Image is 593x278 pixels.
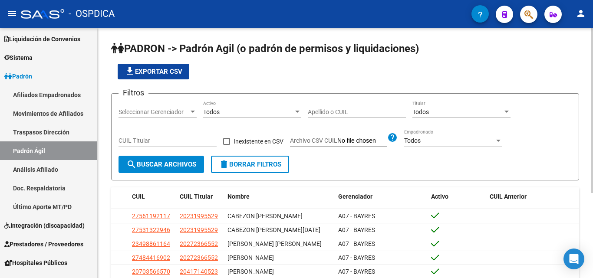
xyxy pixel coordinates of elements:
[227,240,322,247] span: [PERSON_NAME] [PERSON_NAME]
[119,108,189,116] span: Seleccionar Gerenciador
[227,226,320,233] span: CABEZON [PERSON_NAME][DATE]
[119,156,204,173] button: Buscar Archivos
[69,4,115,23] span: - OSPDICA
[4,239,83,249] span: Prestadores / Proveedores
[338,268,375,275] span: A07 - BAYRES
[118,64,189,79] button: Exportar CSV
[128,187,176,206] datatable-header-cell: CUIL
[180,240,218,247] span: 20272366552
[132,254,170,261] span: 27484416902
[111,43,419,55] span: PADRON -> Padrón Agil (o padrón de permisos y liquidaciones)
[486,187,580,206] datatable-header-cell: CUIL Anterior
[4,221,85,230] span: Integración (discapacidad)
[7,8,17,19] mat-icon: menu
[338,226,375,233] span: A07 - BAYRES
[180,193,213,200] span: CUIL Titular
[4,34,80,44] span: Liquidación de Convenios
[176,187,224,206] datatable-header-cell: CUIL Titular
[335,187,428,206] datatable-header-cell: Gerenciador
[412,108,429,115] span: Todos
[227,213,303,219] span: CABEZON [PERSON_NAME]
[428,187,486,206] datatable-header-cell: Activo
[132,240,170,247] span: 23498861164
[219,160,281,168] span: Borrar Filtros
[125,66,135,76] mat-icon: file_download
[4,258,67,268] span: Hospitales Públicos
[224,187,335,206] datatable-header-cell: Nombre
[180,226,218,233] span: 20231995529
[132,193,145,200] span: CUIL
[563,249,584,269] div: Open Intercom Messenger
[132,268,170,275] span: 20703566570
[576,8,586,19] mat-icon: person
[338,213,375,219] span: A07 - BAYRES
[490,193,527,200] span: CUIL Anterior
[119,87,148,99] h3: Filtros
[132,213,170,219] span: 27561192117
[338,240,375,247] span: A07 - BAYRES
[404,137,421,144] span: Todos
[180,213,218,219] span: 20231995529
[227,254,274,261] span: [PERSON_NAME]
[132,226,170,233] span: 27531322946
[234,136,283,147] span: Inexistente en CSV
[180,254,218,261] span: 20272366552
[126,160,196,168] span: Buscar Archivos
[227,268,274,275] span: [PERSON_NAME]
[338,254,375,261] span: A07 - BAYRES
[337,137,387,145] input: Archivo CSV CUIL
[126,159,137,170] mat-icon: search
[431,193,448,200] span: Activo
[387,132,398,143] mat-icon: help
[290,137,337,144] span: Archivo CSV CUIL
[219,159,229,170] mat-icon: delete
[125,68,182,75] span: Exportar CSV
[211,156,289,173] button: Borrar Filtros
[203,108,220,115] span: Todos
[4,72,32,81] span: Padrón
[227,193,250,200] span: Nombre
[338,193,372,200] span: Gerenciador
[4,53,33,62] span: Sistema
[180,268,218,275] span: 20417140523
